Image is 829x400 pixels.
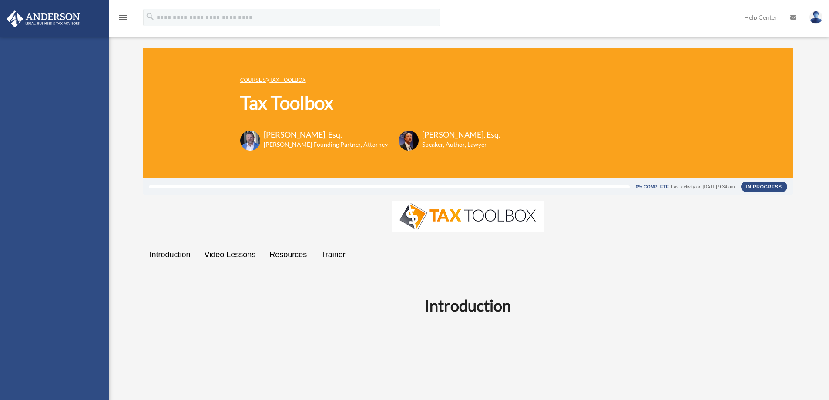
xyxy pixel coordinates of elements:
img: Scott-Estill-Headshot.png [399,131,419,151]
a: Tax Toolbox [269,77,305,83]
a: Video Lessons [198,242,263,267]
a: Trainer [314,242,352,267]
h3: [PERSON_NAME], Esq. [422,129,500,140]
a: Introduction [143,242,198,267]
p: > [240,74,500,85]
img: Anderson Advisors Platinum Portal [4,10,83,27]
i: search [145,12,155,21]
h6: Speaker, Author, Lawyer [422,140,490,149]
a: Resources [262,242,314,267]
img: User Pic [809,11,822,24]
div: 0% Complete [636,185,669,189]
div: In Progress [741,182,787,192]
img: Toby-circle-head.png [240,131,260,151]
a: menu [117,15,128,23]
h3: [PERSON_NAME], Esq. [264,129,388,140]
a: COURSES [240,77,266,83]
h6: [PERSON_NAME] Founding Partner, Attorney [264,140,388,149]
h1: Tax Toolbox [240,90,500,116]
h2: Introduction [148,295,788,316]
i: menu [117,12,128,23]
div: Last activity on [DATE] 9:34 am [671,185,735,189]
